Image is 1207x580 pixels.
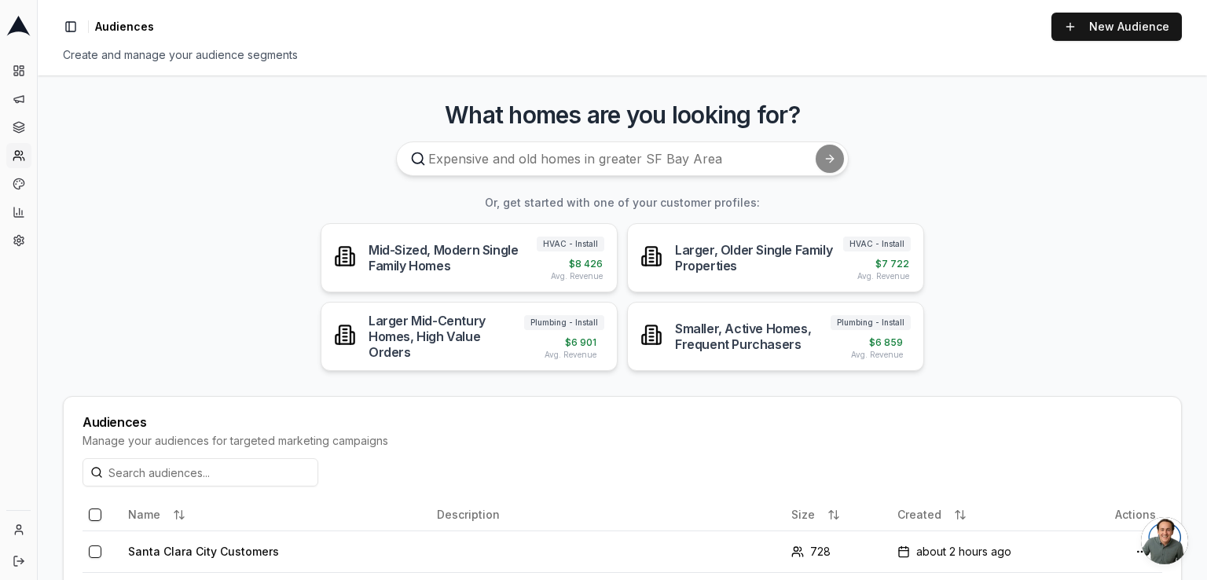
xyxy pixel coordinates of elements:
div: Created [897,502,1075,527]
nav: breadcrumb [95,19,154,35]
th: Actions [1082,499,1162,530]
a: New Audience [1051,13,1182,41]
div: Manage your audiences for targeted marketing campaigns [83,433,1162,449]
span: Avg. Revenue [851,349,903,361]
span: HVAC - Install [843,237,911,251]
span: HVAC - Install [537,237,604,251]
div: Smaller, Active Homes, Frequent Purchasers [675,321,831,352]
input: Expensive and old homes in greater SF Bay Area [396,141,849,176]
h3: What homes are you looking for? [63,101,1182,129]
div: about 2 hours ago [897,544,1075,560]
span: $ 8 426 [569,258,603,270]
div: Name [128,502,424,527]
h3: Or, get started with one of your customer profiles: [63,195,1182,211]
div: Audiences [83,416,1162,428]
span: Plumbing - Install [831,315,911,330]
span: Avg. Revenue [857,270,909,282]
div: Larger Mid-Century Homes, High Value Orders [369,313,524,360]
span: $ 6 859 [869,336,903,349]
span: $ 6 901 [565,336,596,349]
div: Create and manage your audience segments [63,47,1182,63]
div: Size [791,502,885,527]
div: Open chat [1141,517,1188,564]
input: Search audiences... [83,458,318,486]
span: Avg. Revenue [551,270,603,282]
div: Larger, Older Single Family Properties [675,242,843,273]
th: Description [431,499,785,530]
span: Audiences [95,19,154,35]
div: Mid-Sized, Modern Single Family Homes [369,242,537,273]
span: Avg. Revenue [545,349,596,361]
span: Plumbing - Install [524,315,604,330]
div: 728 [791,544,885,560]
td: Santa Clara City Customers [122,530,431,572]
span: $ 7 722 [875,258,909,270]
button: Log out [6,549,31,574]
